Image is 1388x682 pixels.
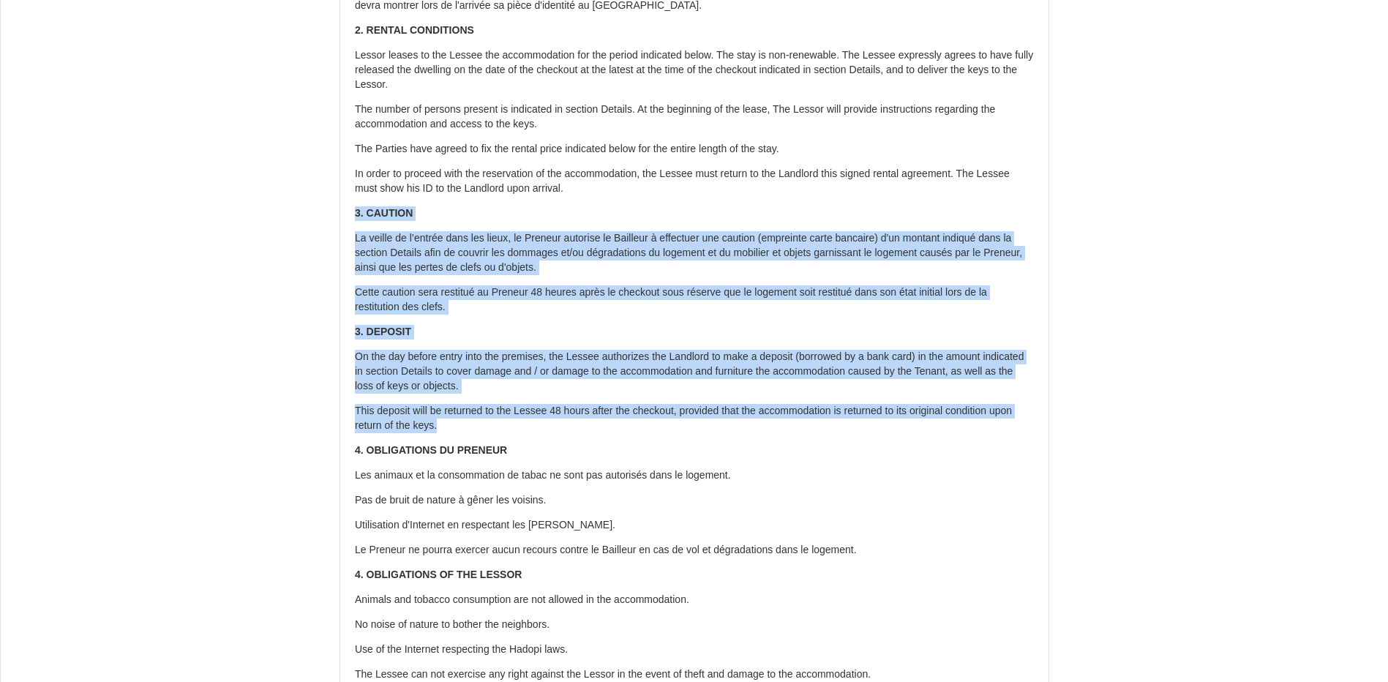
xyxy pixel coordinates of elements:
strong: 2. RENTAL CONDITIONS [355,24,474,36]
p: No noise of nature to bother the neighbors. [355,618,1034,632]
p: The number of persons present is indicated in section Details. At the beginning of the lease, The... [355,102,1034,132]
p: The Lessee can not exercise any right against the Lessor in the event of theft and damage to the ... [355,667,1034,682]
p: Use of the Internet respecting the Hadopi laws. [355,642,1034,657]
p: This deposit will be returned to the Lessee 48 hours after the checkout, provided that the accomm... [355,404,1034,433]
p: Cette caution sera restitué au Preneur 48 heures après le checkout sous réserve que le logement s... [355,285,1034,315]
strong: 3. DEPOSIT [355,326,411,337]
p: Les animaux et la consommation de tabac ne sont pas autorisés dans le logement. [355,468,1034,483]
p: Utilisation d'Internet en respectant les [PERSON_NAME]. [355,518,1034,533]
p: La veille de l’entrée dans les lieux, le Preneur autorise le Bailleur à effectuer une caution (em... [355,231,1034,275]
p: Le Preneur ne pourra exercer aucun recours contre le Bailleur en cas de vol et dégradations dans ... [355,543,1034,558]
p: The Parties have agreed to fix the rental price indicated below for the entire length of the stay. [355,142,1034,157]
p: Pas de bruit de nature à gêner les voisins. [355,493,1034,508]
p: In order to proceed with the reservation of the accommodation, the Lessee must return to the Land... [355,167,1034,196]
strong: 3. CAUTION [355,207,413,219]
p: Lessor leases to the Lessee the accommodation for the period indicated below. The stay is non-ren... [355,48,1034,92]
p: On the day before entry into the premises, the Lessee authorizes the Landlord to make a deposit (... [355,350,1034,394]
strong: 4. OBLIGATIONS DU PRENEUR [355,444,507,456]
p: Animals and tobacco consumption are not allowed in the accommodation. [355,593,1034,607]
strong: 4. OBLIGATIONS OF THE LESSOR [355,569,522,580]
